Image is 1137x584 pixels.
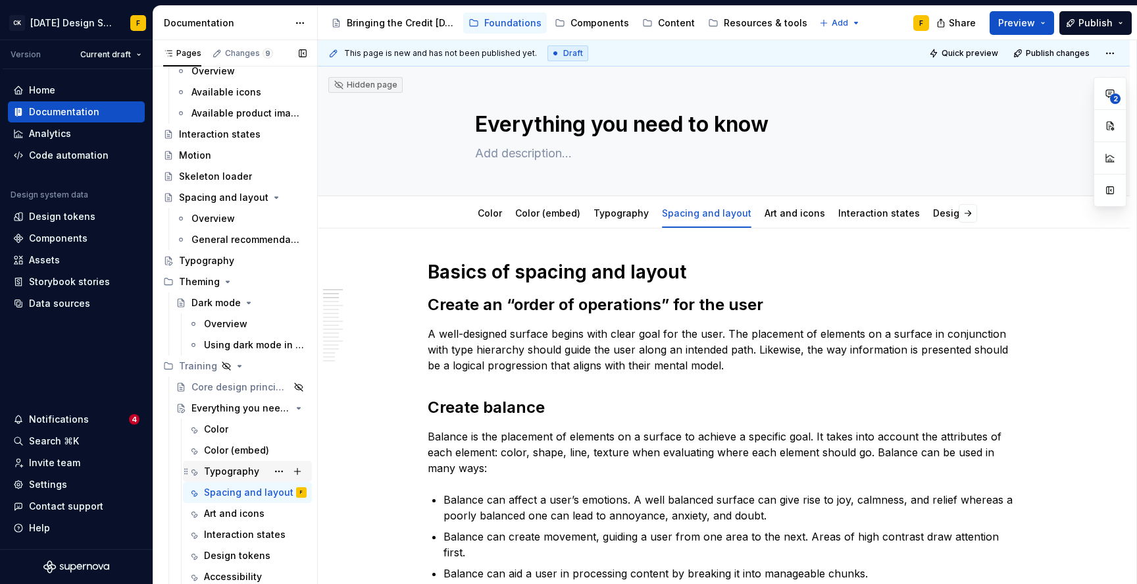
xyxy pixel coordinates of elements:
[443,529,1020,560] p: Balance can create movement, guiding a user from one area to the next. Areas of high contrast dra...
[570,16,629,30] div: Components
[158,187,312,208] a: Spacing and layout
[29,210,95,223] div: Design tokens
[510,199,586,226] div: Color (embed)
[1026,48,1090,59] span: Publish changes
[11,190,88,200] div: Design system data
[428,294,1020,315] h2: Create an “order of operations” for the user
[204,570,262,583] div: Accessibility
[263,48,273,59] span: 9
[183,313,312,334] a: Overview
[3,9,150,37] button: CK[DATE] Design SystemF
[428,326,1020,373] p: A well-designed surface begins with clear goal for the user. The placement of elements on a surfa...
[815,14,865,32] button: Add
[170,82,312,103] a: Available icons
[347,16,455,30] div: Bringing the Credit [DATE] brand to life across products
[191,107,300,120] div: Available product imagery
[204,338,304,352] div: Using dark mode in Figma
[1009,44,1096,63] button: Publish changes
[204,423,228,436] div: Color
[29,232,88,245] div: Components
[8,474,145,495] a: Settings
[74,45,147,64] button: Current draft
[515,207,580,219] a: Color (embed)
[998,16,1035,30] span: Preview
[326,10,813,36] div: Page tree
[204,486,293,499] div: Spacing and layout
[344,48,537,59] span: This page is new and has not been published yet.
[183,545,312,566] a: Design tokens
[158,166,312,187] a: Skeleton loader
[8,452,145,473] a: Invite team
[933,207,999,219] a: Design tokens
[29,149,109,162] div: Code automation
[204,549,270,562] div: Design tokens
[29,435,79,448] div: Search ⌘K
[8,228,145,249] a: Components
[334,80,397,90] div: Hidden page
[191,296,241,309] div: Dark mode
[183,334,312,356] a: Using dark mode in Figma
[183,461,312,482] a: Typography
[191,212,235,225] div: Overview
[170,103,312,124] a: Available product imagery
[1078,16,1113,30] span: Publish
[428,397,1020,418] h2: Create balance
[191,233,300,246] div: General recommendations
[225,48,273,59] div: Changes
[163,48,201,59] div: Pages
[29,253,60,267] div: Assets
[170,398,312,419] a: Everything you need to know
[326,13,461,34] a: Bringing the Credit [DATE] brand to life across products
[594,207,649,219] a: Typography
[29,456,80,469] div: Invite team
[8,271,145,292] a: Storybook stories
[191,381,290,394] div: Core design principles
[170,292,312,313] a: Dark mode
[428,429,1020,476] p: Balance is the placement of elements on a surface to achieve a specific goal. It takes into accou...
[129,414,139,425] span: 4
[637,13,700,34] a: Content
[662,207,751,219] a: Spacing and layout
[170,61,312,82] a: Overview
[443,566,1020,581] p: Balance can aid a user in processing content by breaking it into manageable chunks.
[158,356,312,377] div: Training
[29,105,99,119] div: Documentation
[8,293,145,314] a: Data sources
[29,127,71,140] div: Analytics
[183,524,312,545] a: Interaction states
[43,560,109,573] a: Supernova Logo
[588,199,654,226] div: Typography
[191,65,235,78] div: Overview
[158,271,312,292] div: Theming
[179,275,220,288] div: Theming
[8,496,145,517] button: Contact support
[29,297,90,310] div: Data sources
[8,431,145,452] button: Search ⌘K
[463,13,547,34] a: Foundations
[8,250,145,271] a: Assets
[183,419,312,440] a: Color
[29,84,55,97] div: Home
[9,15,25,31] div: CK
[658,16,695,30] div: Content
[925,44,1004,63] button: Quick preview
[179,170,252,183] div: Skeleton loader
[179,128,261,141] div: Interaction states
[183,440,312,461] a: Color (embed)
[158,145,312,166] a: Motion
[30,16,114,30] div: [DATE] Design System
[11,49,41,60] div: Version
[204,444,269,457] div: Color (embed)
[657,199,757,226] div: Spacing and layout
[164,16,288,30] div: Documentation
[930,11,984,35] button: Share
[949,16,976,30] span: Share
[170,229,312,250] a: General recommendations
[838,207,920,219] a: Interaction states
[1059,11,1132,35] button: Publish
[179,359,217,373] div: Training
[204,317,247,331] div: Overview
[478,207,502,219] a: Color
[765,207,825,219] a: Art and icons
[204,465,259,478] div: Typography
